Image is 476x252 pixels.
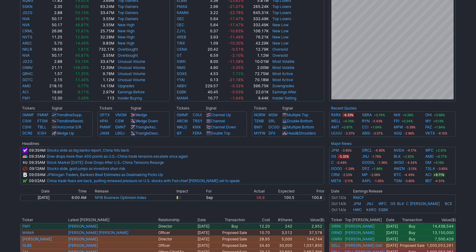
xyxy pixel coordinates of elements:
a: GMMF [22,113,34,117]
a: C [406,201,409,206]
a: NVA [22,53,30,58]
a: New High [118,41,135,45]
span: 46.87% [75,53,89,58]
a: [PERSON_NAME] [345,224,375,229]
td: 4.90 [197,65,219,71]
td: 2.35 [41,4,63,10]
a: NORW [254,113,265,117]
span: Desc. [149,131,159,135]
span: 11.35% [75,71,89,76]
a: Multiple Top [287,113,308,117]
a: Oct 13/a [331,195,346,200]
td: 0.37 [197,28,219,34]
td: 3.93 [197,34,219,40]
td: 265.24K [244,4,269,10]
span: -3.35% [231,65,244,70]
a: Stocks slide, gold jumps as investors shun risk [47,166,125,171]
span: 0.77% [78,84,89,88]
a: IEF [177,131,182,135]
td: 12.39M [89,65,115,71]
a: Top Losers [272,10,291,15]
td: 50.17 [41,52,63,59]
a: IBIT [426,178,432,184]
a: Wedge Down [135,119,158,123]
a: Downgrades [272,84,294,88]
a: MYFW [254,131,265,135]
a: META [331,178,341,184]
a: [PERSON_NAME] [22,237,52,241]
td: 2.88 [41,10,63,16]
a: Channel [211,119,225,123]
a: USNA [177,47,187,52]
a: CSHI [22,119,31,123]
a: New High [118,29,135,33]
a: JDZG [22,10,32,15]
a: Oversold [272,47,288,52]
td: 11.25 [41,34,63,40]
a: AGQ [394,130,402,136]
a: CSW [115,119,124,123]
a: [PERSON_NAME] Dell [345,243,382,248]
a: BMY [254,125,262,129]
td: 218.10 [41,83,63,89]
span: -10.63% [228,29,244,33]
span: -11.58% [228,59,244,64]
a: Head&Shoulders [287,131,316,135]
a: New High [118,35,135,39]
a: Dow drops more than 400 points as U.S.-China trade tensions escalate once again [47,154,188,159]
a: NVA [22,23,30,27]
a: KARO [366,207,376,212]
a: [PERSON_NAME] [410,201,440,206]
a: Stock Market [DATE]: Dow Drops After U.S.-China Tensions Resurge [47,160,164,165]
td: 70.18M [244,77,269,83]
a: JANX [100,131,109,135]
a: TriangleDesc. [135,131,159,135]
a: OPTX [100,113,110,117]
a: GRND [331,230,342,235]
a: Most Volatile [272,59,294,64]
a: TSM [394,178,402,184]
td: 9.83M [89,40,115,46]
td: 9.78M [89,71,115,77]
a: CGUI [193,113,202,117]
td: 40.45 [197,89,219,95]
a: [PERSON_NAME] [68,224,98,229]
a: GS [331,153,336,160]
td: 25.75M [89,28,115,34]
a: OEC [177,16,185,21]
a: Wedge Up [57,131,74,135]
a: CRML [22,29,33,33]
a: Top Losers [272,4,291,9]
a: JPM [331,147,339,153]
td: 3.55M [89,52,115,59]
a: Oversold [272,53,288,58]
a: TBLL [37,125,46,129]
a: MPW [394,124,403,130]
a: FERA [193,131,202,135]
a: TriangleAsc. [135,125,157,129]
a: NFIB Business Optimism Index [95,195,146,200]
a: WALD [177,125,187,129]
a: TSLA [426,166,435,172]
a: BLK [397,201,404,206]
td: 12.79K [244,46,269,52]
td: 76.21K [244,34,269,40]
a: FTSM [37,119,48,123]
a: Insider Selling [272,96,296,100]
span: Trendline [57,113,72,117]
a: KMX [193,125,201,129]
a: Major News [331,141,352,146]
a: Overbought [118,47,138,52]
a: HPAI [100,119,108,123]
a: ACI [426,172,432,178]
a: GWH [177,59,186,64]
a: Earnings Before [118,90,145,94]
a: SRL [268,119,275,123]
a: NHI [394,112,400,118]
a: CCI [362,124,369,130]
td: 3.55M [89,22,115,28]
a: GOOGL [362,160,375,166]
a: TRSY [193,119,203,123]
a: AMD [22,84,31,88]
a: WY [426,118,431,124]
